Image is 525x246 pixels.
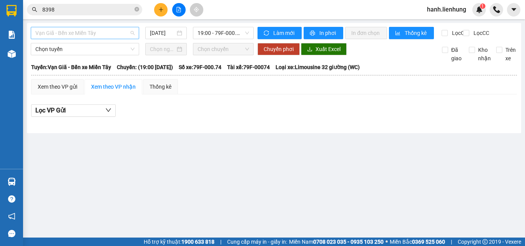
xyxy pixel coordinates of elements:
[190,3,203,17] button: aim
[470,29,490,37] span: Lọc CC
[405,29,428,37] span: Thống kê
[451,238,452,246] span: |
[258,43,300,55] button: Chuyển phơi
[154,3,168,17] button: plus
[198,43,249,55] span: Chọn chuyến
[395,30,402,36] span: bar-chart
[273,29,296,37] span: Làm mới
[475,46,494,63] span: Kho nhận
[264,30,270,36] span: sync
[38,83,77,91] div: Xem theo VP gửi
[172,3,186,17] button: file-add
[32,7,37,12] span: search
[198,27,249,39] span: 19:00 - 79F-000.74
[220,238,221,246] span: |
[8,178,16,186] img: warehouse-icon
[31,104,116,117] button: Lọc VP Gửi
[181,239,214,245] strong: 1900 633 818
[289,238,384,246] span: Miền Nam
[227,238,287,246] span: Cung cấp máy in - giấy in:
[31,64,111,70] b: Tuyến: Vạn Giã - Bến xe Miền Tây
[502,46,519,63] span: Trên xe
[481,3,484,9] span: 1
[158,7,164,12] span: plus
[304,27,343,39] button: printerIn phơi
[135,7,139,12] span: close-circle
[345,27,387,39] button: In đơn chọn
[510,6,517,13] span: caret-down
[144,238,214,246] span: Hỗ trợ kỹ thuật:
[8,50,16,58] img: warehouse-icon
[35,27,135,39] span: Vạn Giã - Bến xe Miền Tây
[385,240,388,243] span: ⚪️
[91,83,136,91] div: Xem theo VP nhận
[179,63,221,71] span: Số xe: 79F-000.74
[135,6,139,13] span: close-circle
[8,213,15,220] span: notification
[412,239,445,245] strong: 0369 525 060
[310,30,316,36] span: printer
[319,29,337,37] span: In phơi
[258,27,302,39] button: syncLàm mới
[301,43,347,55] button: downloadXuất Excel
[476,6,483,13] img: icon-new-feature
[449,29,469,37] span: Lọc CR
[8,31,16,39] img: solution-icon
[150,29,175,37] input: 13/08/2025
[313,239,384,245] strong: 0708 023 035 - 0935 103 250
[276,63,360,71] span: Loại xe: Limousine 32 giường (WC)
[35,43,135,55] span: Chọn tuyến
[150,83,171,91] div: Thống kê
[421,5,472,14] span: hanh.lienhung
[390,238,445,246] span: Miền Bắc
[42,5,133,14] input: Tìm tên, số ĐT hoặc mã đơn
[8,195,15,203] span: question-circle
[8,230,15,237] span: message
[480,3,485,9] sup: 1
[105,107,111,113] span: down
[35,106,66,115] span: Lọc VP Gửi
[227,63,270,71] span: Tài xế: 79F-00074
[389,27,434,39] button: bar-chartThống kê
[493,6,500,13] img: phone-icon
[176,7,181,12] span: file-add
[448,46,465,63] span: Đã giao
[482,239,488,244] span: copyright
[507,3,520,17] button: caret-down
[7,5,17,17] img: logo-vxr
[194,7,199,12] span: aim
[150,45,175,53] input: Chọn ngày
[117,63,173,71] span: Chuyến: (19:00 [DATE])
